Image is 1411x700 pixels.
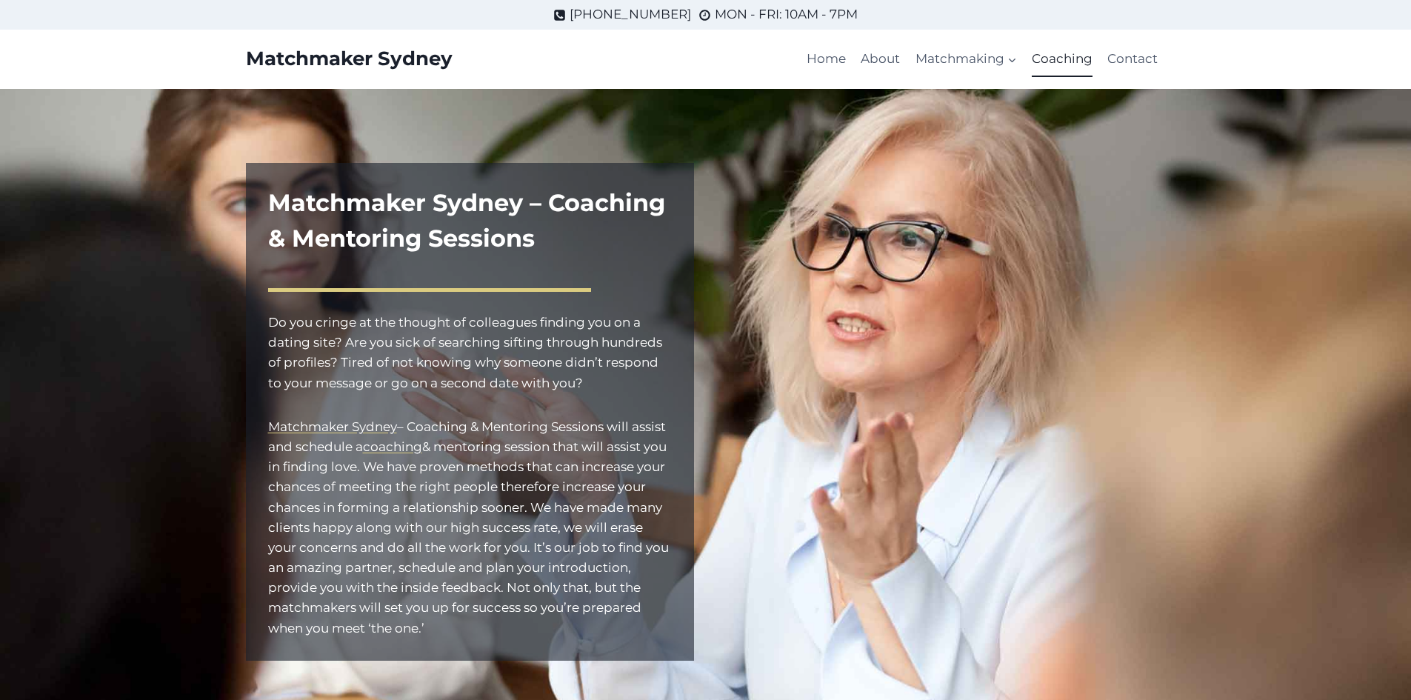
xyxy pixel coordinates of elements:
a: Contact [1100,41,1165,77]
a: About [853,41,907,77]
a: Matchmaking [907,41,1024,77]
h1: Matchmaker Sydney – Coaching & Mentoring Sessions [268,185,672,256]
a: Coaching [1024,41,1100,77]
a: Home [799,41,853,77]
p: Do you cringe at the thought of colleagues finding you on a dating site? Are you sick of searchin... [268,313,672,393]
a: Matchmaker Sydney [268,419,397,434]
a: coaching [363,439,422,454]
span: MON - FRI: 10AM - 7PM [715,4,858,24]
a: [PHONE_NUMBER] [553,4,691,24]
span: [PHONE_NUMBER] [570,4,691,24]
p: – Coaching & Mentoring Sessions will assist and schedule a & mentoring session that will assist y... [268,417,672,639]
span: Matchmaking [915,49,1017,69]
a: Matchmaker Sydney [246,47,453,70]
nav: Primary [799,41,1166,77]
